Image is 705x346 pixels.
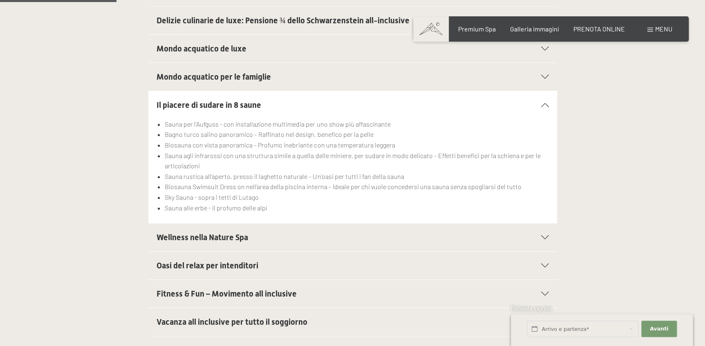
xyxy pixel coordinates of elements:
span: Avanti [650,325,668,333]
li: Biosauna Swimsuit Dress on nell’area della piscina interna – Ideale per chi vuole concedersi una ... [165,181,548,192]
span: Richiesta express [511,305,552,312]
li: Sauna alle erbe - il profumo delle alpi [165,203,548,213]
li: Biosauna con vista panoramica – Profumo inebriante con una temperatura leggera [165,140,548,150]
li: Sky Sauna - sopra i tetti di Lutago [165,192,548,203]
span: Delizie culinarie de luxe: Pensione ¾ dello Schwarzenstein all-inclusive [157,16,410,25]
li: Sauna agli infrarossi con una struttura simile a quella delle miniere, per sudare in modo delicat... [165,150,548,171]
li: Sauna per l'Aufguss - con installazione multimedia per uno show più affascinante [165,119,548,129]
a: Premium Spa [458,25,495,33]
span: Mondo acquatico de luxe [157,44,246,54]
button: Avanti [641,321,676,337]
span: Oasi del relax per intenditori [157,261,258,270]
span: Il piacere di sudare in 8 saune [157,100,261,110]
li: Sauna rustica all’aperto, presso il laghetto naturale – Un’oasi per tutti i fan della sauna [165,171,548,182]
span: Vacanza all inclusive per tutto il soggiorno [157,317,307,327]
li: Bagno turco salino panoramico – Raffinato nel design, benefico per la pelle [165,129,548,140]
a: Galleria immagini [510,25,559,33]
a: PRENOTA ONLINE [573,25,625,33]
span: Wellness nella Nature Spa [157,232,248,242]
span: Fitness & Fun – Movimento all inclusive [157,289,297,299]
span: Menu [655,25,672,33]
span: Mondo acquatico per le famiglie [157,72,271,82]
